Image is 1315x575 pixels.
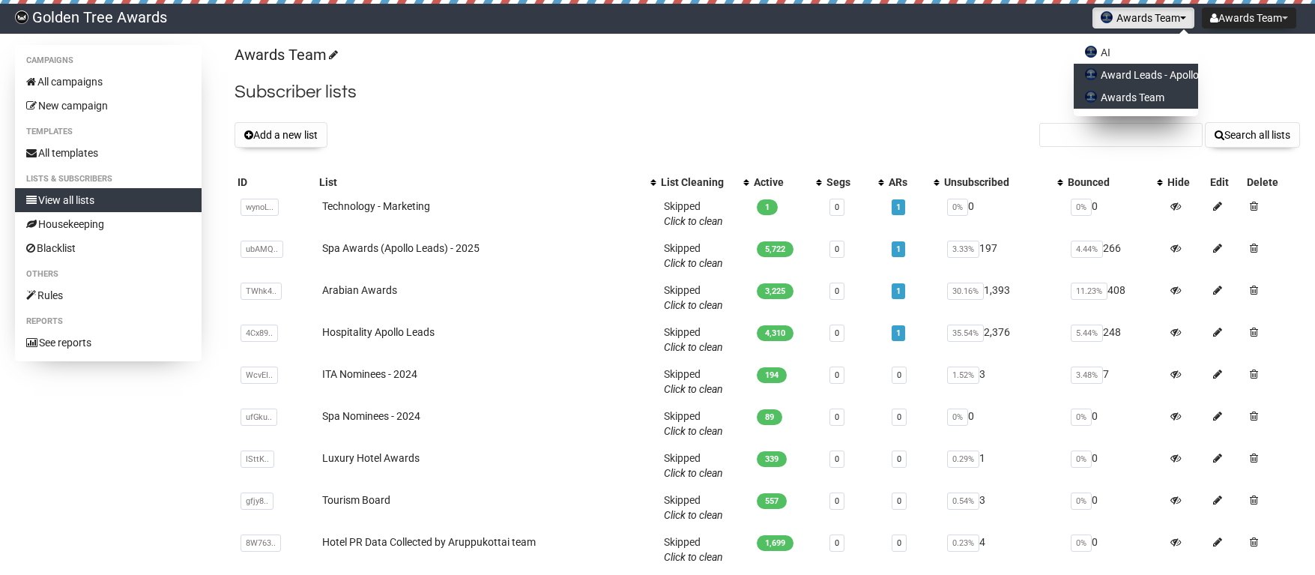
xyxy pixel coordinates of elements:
th: ID: No sort applied, sorting is disabled [235,172,316,193]
a: Technology - Marketing [322,200,430,212]
td: 0 [1065,445,1164,487]
a: 0 [835,454,839,464]
span: 0% [1071,199,1092,216]
span: gfjy8.. [241,493,273,510]
div: Active [754,175,808,190]
a: Click to clean [664,551,723,563]
a: Click to clean [664,383,723,395]
a: 0 [897,538,901,548]
a: AI [1074,41,1198,64]
th: Active: No sort applied, activate to apply an ascending sort [751,172,823,193]
div: Segs [826,175,871,190]
th: Hide: No sort applied, sorting is disabled [1164,172,1207,193]
span: 1 [757,199,778,215]
td: 248 [1065,319,1164,361]
span: 0% [947,409,968,426]
a: 0 [835,412,839,422]
a: Spa Nominees - 2024 [322,410,420,422]
a: Click to clean [664,257,723,269]
th: Delete: No sort applied, sorting is disabled [1244,172,1300,193]
td: 0 [1065,403,1164,445]
div: Hide [1167,175,1204,190]
a: Awards Team [1074,86,1198,109]
a: Blacklist [15,236,202,260]
a: 0 [835,328,839,338]
span: 0.29% [947,451,979,468]
a: Housekeeping [15,212,202,236]
span: 30.16% [947,283,984,300]
span: 3.33% [947,241,979,258]
span: Skipped [664,284,723,311]
span: WcvEI.. [241,367,278,384]
li: Reports [15,313,202,331]
img: favicons [1085,91,1097,103]
th: Segs: No sort applied, activate to apply an ascending sort [823,172,886,193]
button: Search all lists [1205,122,1300,148]
a: All campaigns [15,70,202,94]
a: New campaign [15,94,202,118]
span: ufGku.. [241,409,277,426]
a: All templates [15,141,202,165]
a: Luxury Hotel Awards [322,452,420,464]
span: 0% [1071,535,1092,552]
span: 5,722 [757,241,793,257]
a: 0 [835,202,839,212]
a: Click to clean [664,341,723,353]
span: 0% [1071,493,1092,510]
img: f8b559bad824ed76f7defaffbc1b54fa [15,10,28,24]
span: 35.54% [947,325,984,342]
td: 0 [941,403,1065,445]
a: See reports [15,331,202,355]
td: 1,393 [941,277,1065,319]
a: 1 [896,286,901,296]
td: 0 [1065,529,1164,571]
td: 4 [941,529,1065,571]
td: 0 [1065,487,1164,529]
li: Others [15,265,202,283]
div: Bounced [1068,175,1149,190]
td: 266 [1065,235,1164,277]
span: 0.54% [947,493,979,510]
button: Awards Team [1092,7,1194,28]
a: 0 [897,370,901,380]
td: 2,376 [941,319,1065,361]
span: 1.52% [947,367,979,384]
a: 0 [835,286,839,296]
div: Delete [1247,175,1297,190]
span: 0% [947,199,968,216]
li: Campaigns [15,52,202,70]
a: Awards Team [235,46,336,64]
a: Click to clean [664,299,723,311]
li: Lists & subscribers [15,170,202,188]
td: 197 [941,235,1065,277]
th: Edit: No sort applied, sorting is disabled [1207,172,1244,193]
span: 4Cx89.. [241,325,278,342]
span: 3,225 [757,283,793,299]
td: 408 [1065,277,1164,319]
span: Skipped [664,494,723,521]
a: Click to clean [664,467,723,479]
span: 3.48% [1071,367,1103,384]
td: 0 [1065,193,1164,235]
th: List Cleaning: No sort applied, activate to apply an ascending sort [658,172,751,193]
a: 1 [896,244,901,254]
span: 89 [757,409,782,425]
div: List Cleaning [661,175,736,190]
div: ARs [889,175,925,190]
a: Click to clean [664,509,723,521]
img: favicons [1085,68,1097,80]
span: 0% [1071,409,1092,426]
button: Add a new list [235,122,327,148]
a: ITA Nominees - 2024 [322,368,417,380]
a: 0 [897,496,901,506]
a: 0 [835,496,839,506]
th: Unsubscribed: No sort applied, activate to apply an ascending sort [941,172,1065,193]
a: 0 [835,244,839,254]
td: 7 [1065,361,1164,403]
a: Click to clean [664,425,723,437]
span: Skipped [664,200,723,227]
div: Edit [1210,175,1241,190]
th: Bounced: No sort applied, activate to apply an ascending sort [1065,172,1164,193]
a: Arabian Awards [322,284,397,296]
span: TWhk4.. [241,283,282,300]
